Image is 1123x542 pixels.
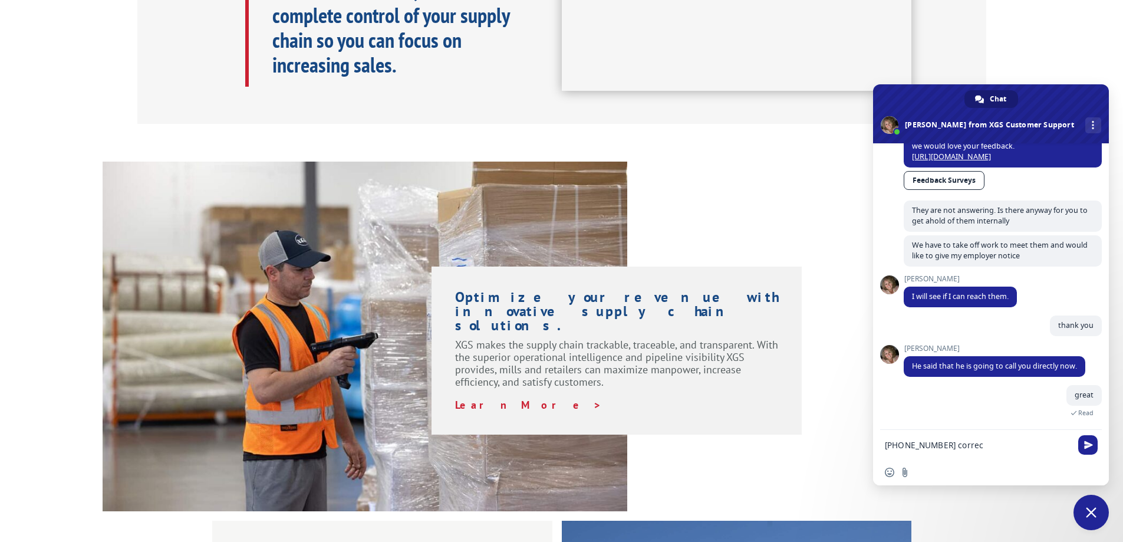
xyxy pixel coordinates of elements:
[455,290,779,339] h1: Optimize your revenue with innovative supply chain solutions.
[900,468,910,477] span: Send a file
[455,339,779,399] p: XGS makes the supply chain trackable, traceable, and transparent. With the superior operational i...
[912,152,991,162] a: [URL][DOMAIN_NAME]
[912,361,1077,371] span: He said that he is going to call you directly now.
[904,171,984,190] a: Feedback Surveys
[964,90,1018,108] a: Chat
[1058,320,1094,330] span: thank you
[1078,435,1098,455] span: Send
[455,398,602,412] a: Learn More >
[990,90,1006,108] span: Chat
[912,240,1088,261] span: We have to take off work to meet them and would like to give my employer notice
[1073,495,1109,530] a: Close chat
[885,430,1073,459] textarea: Compose your message...
[103,162,627,511] img: XGS-Photos232
[912,291,1009,301] span: I will see if I can reach them.
[904,344,1085,353] span: [PERSON_NAME]
[904,275,1017,283] span: [PERSON_NAME]
[885,468,894,477] span: Insert an emoji
[912,205,1088,226] span: They are not answering. Is there anyway for you to get ahold of them internally
[1075,390,1094,400] span: great
[1078,409,1094,417] span: Read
